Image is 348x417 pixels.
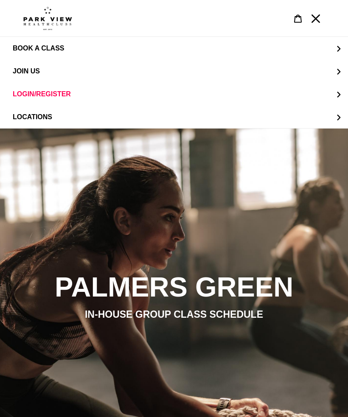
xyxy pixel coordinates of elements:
[23,270,325,303] h2: PALMERS GREEN
[13,90,71,98] span: LOGIN/REGISTER
[13,67,40,75] span: JOIN US
[307,9,325,28] button: Menu
[13,45,64,52] span: BOOK A CLASS
[13,113,52,121] span: LOCATIONS
[23,6,72,30] img: Park view health clubs is a gym near you.
[85,308,263,319] span: IN-HOUSE GROUP CLASS SCHEDULE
